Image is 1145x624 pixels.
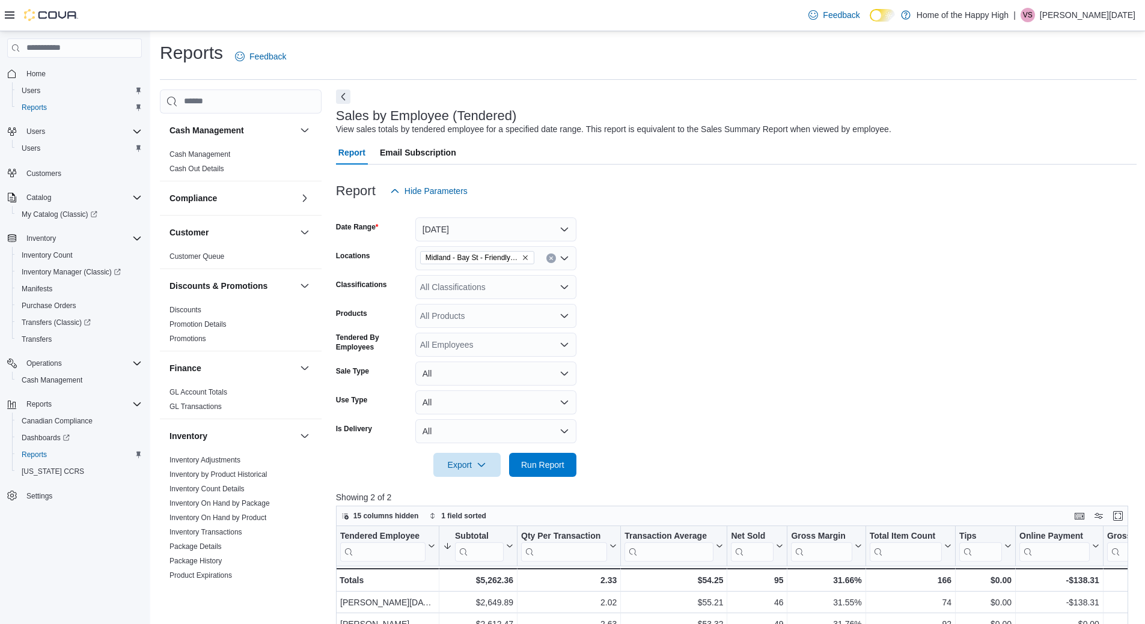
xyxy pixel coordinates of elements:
span: Purchase Orders [17,298,142,313]
a: Users [17,141,45,156]
span: 1 field sorted [441,511,486,521]
div: 95 [731,573,783,587]
button: Reports [2,396,147,413]
button: Catalog [22,190,56,205]
button: [DATE] [415,217,576,241]
div: -$138.31 [1019,595,1099,610]
button: Users [22,124,50,139]
button: Discounts & Promotions [298,279,312,293]
button: All [415,419,576,443]
a: Inventory by Product Historical [169,470,267,479]
h3: Cash Management [169,124,244,136]
span: Transfers [17,332,142,347]
a: [US_STATE] CCRS [17,464,89,479]
span: Inventory Count [22,250,73,260]
span: Package History [169,556,222,566]
a: Manifests [17,282,57,296]
span: Manifests [22,284,52,294]
a: Inventory Adjustments [169,456,240,464]
a: Promotion Details [169,320,227,329]
span: Dashboards [22,433,70,443]
a: Inventory Transactions [169,528,242,536]
a: Reports [17,100,52,115]
span: Cash Management [22,375,82,385]
h3: Inventory [169,430,207,442]
button: Users [12,82,147,99]
span: Catalog [26,193,51,202]
a: Reports [17,447,52,462]
span: Reports [22,397,142,411]
div: Total Item Count [869,531,941,562]
button: Display options [1092,509,1106,523]
a: Discounts [169,306,201,314]
div: $0.00 [959,595,1012,610]
div: Totals [340,573,435,587]
button: Catalog [2,189,147,206]
button: Canadian Compliance [12,413,147,429]
button: Tendered Employee [340,531,435,562]
button: Open list of options [560,340,569,350]
span: Reports [22,450,47,459]
button: Settings [2,487,147,504]
span: Users [26,127,45,136]
div: Finance [160,385,322,419]
button: Tips [959,531,1012,562]
span: Inventory Manager (Classic) [22,267,121,277]
span: Transfers (Classic) [22,318,91,327]
div: Cash Management [160,147,322,181]
button: Keyboard shortcuts [1072,509,1087,523]
div: 2.02 [521,595,617,610]
div: Net Sold [731,531,774,542]
button: All [415,390,576,414]
nav: Complex example [7,60,142,536]
button: Enter fullscreen [1111,509,1125,523]
span: Canadian Compliance [17,414,142,428]
span: Settings [26,491,52,501]
button: Customer [298,225,312,240]
button: Users [12,140,147,157]
button: Next [336,89,350,104]
a: Inventory On Hand by Product [169,513,266,522]
a: Cash Management [169,150,230,159]
div: $54.25 [624,573,723,587]
button: Customer [169,226,295,238]
div: -$138.31 [1019,573,1099,587]
button: Hide Parameters [385,179,472,203]
label: Use Type [336,395,367,405]
span: Feedback [249,50,286,62]
p: Home of the Happy High [917,8,1009,22]
a: Transfers (Classic) [17,315,96,330]
div: Gross Margin [791,531,852,562]
button: Discounts & Promotions [169,280,295,292]
div: Online Payment [1019,531,1090,542]
button: Net Sold [731,531,783,562]
button: Open list of options [560,311,569,321]
label: Date Range [336,222,379,232]
span: Home [26,69,46,79]
div: Qty Per Transaction [521,531,607,562]
span: Feedback [823,9,860,21]
span: Canadian Compliance [22,416,93,426]
span: Purchase Orders [22,301,76,310]
div: 46 [731,595,783,610]
span: GL Account Totals [169,387,227,397]
span: GL Transactions [169,402,222,411]
span: Manifests [17,282,142,296]
label: Sale Type [336,366,369,376]
span: Catalog [22,190,142,205]
div: Tendered Employee [340,531,426,542]
button: Finance [169,362,295,374]
span: Users [22,124,142,139]
div: View sales totals by tendered employee for a specified date range. This report is equivalent to t... [336,123,891,136]
div: $2,649.89 [443,595,513,610]
div: Subtotal [455,531,504,562]
div: 2.33 [521,573,617,587]
span: Cash Out Details [169,164,224,174]
button: Cash Management [169,124,295,136]
span: Settings [22,488,142,503]
div: Discounts & Promotions [160,303,322,351]
div: Transaction Average [624,531,713,542]
span: Cash Management [17,373,142,387]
